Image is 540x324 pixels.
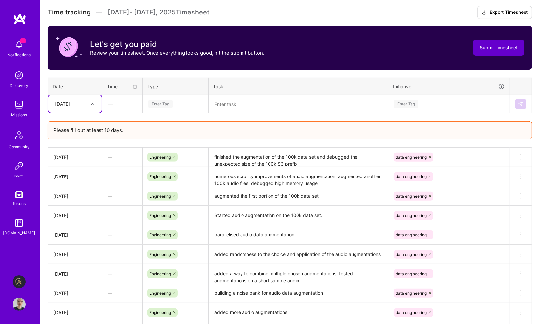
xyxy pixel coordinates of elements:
[209,187,387,205] textarea: augmented the first portion of the 100k data set
[102,187,142,205] div: —
[473,40,524,56] button: Submit timesheet
[480,44,518,51] span: Submit timesheet
[103,95,142,113] div: —
[393,83,505,90] div: Initiative
[91,102,94,106] i: icon Chevron
[13,216,26,229] img: guide book
[53,309,97,316] div: [DATE]
[149,213,171,218] span: Engineering
[10,82,29,89] div: Discovery
[148,99,173,109] div: Enter Tag
[396,213,427,218] span: data engineering
[13,98,26,111] img: teamwork
[396,194,427,199] span: data engineering
[11,127,27,143] img: Community
[102,168,142,185] div: —
[48,121,532,139] div: Please fill out at least 10 days.
[53,173,97,180] div: [DATE]
[396,232,427,237] span: data engineering
[394,99,418,109] div: Enter Tag
[53,154,97,161] div: [DATE]
[53,212,97,219] div: [DATE]
[209,226,387,244] textarea: parallelised audio data augmentation
[396,155,427,160] span: data engineering
[13,38,26,51] img: bell
[107,83,138,90] div: Time
[14,173,24,179] div: Invite
[396,252,427,257] span: data engineering
[149,310,171,315] span: Engineering
[13,69,26,82] img: discovery
[13,275,26,288] img: Aldea: Transforming Behavior Change Through AI-Driven Coaching
[209,284,387,302] textarea: building a noise bank for audio data augmentation
[477,6,532,19] button: Export Timesheet
[48,8,91,16] span: Time tracking
[396,310,427,315] span: data engineering
[8,51,31,58] div: Notifications
[149,174,171,179] span: Engineering
[11,298,27,311] a: User Avatar
[396,271,427,276] span: data engineering
[55,100,70,107] div: [DATE]
[3,229,35,236] div: [DOMAIN_NAME]
[149,194,171,199] span: Engineering
[149,271,171,276] span: Engineering
[13,159,26,173] img: Invite
[13,200,26,207] div: Tokens
[396,291,427,296] span: data engineering
[9,143,30,150] div: Community
[102,284,142,302] div: —
[56,34,82,60] img: coin
[396,174,427,179] span: data engineering
[15,191,23,198] img: tokens
[518,101,523,107] img: Submit
[209,168,387,186] textarea: numerous stability improvements of audio augmentation, augmented another 100k audio files, debugg...
[143,78,209,95] th: Type
[20,38,26,43] span: 1
[209,304,387,322] textarea: added more audio augmentations
[13,298,26,311] img: User Avatar
[13,13,26,25] img: logo
[102,148,142,166] div: —
[149,252,171,257] span: Engineering
[53,193,97,200] div: [DATE]
[53,251,97,258] div: [DATE]
[11,275,27,288] a: Aldea: Transforming Behavior Change Through AI-Driven Coaching
[209,265,387,283] textarea: added a way to combine multiple chosen augmentations, tested augmentations on a short sample audio
[102,226,142,244] div: —
[209,148,387,166] textarea: finished the augmentation of the 100k data set and debugged the unexpected size of the 100k S3 pr...
[209,245,387,263] textarea: added randomness to the choice and application of the audio augmentations
[108,8,209,16] span: [DATE] - [DATE] , 2025 Timesheet
[90,49,264,56] p: Review your timesheet. Once everything looks good, hit the submit button.
[102,207,142,224] div: —
[53,270,97,277] div: [DATE]
[149,155,171,160] span: Engineering
[149,291,171,296] span: Engineering
[53,290,97,297] div: [DATE]
[102,246,142,263] div: —
[149,232,171,237] span: Engineering
[209,206,387,225] textarea: Started audio augmentation on the 100k data set.
[53,231,97,238] div: [DATE]
[102,304,142,321] div: —
[102,265,142,283] div: —
[90,40,264,49] h3: Let's get you paid
[209,78,388,95] th: Task
[482,9,487,16] i: icon Download
[48,78,102,95] th: Date
[11,111,27,118] div: Missions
